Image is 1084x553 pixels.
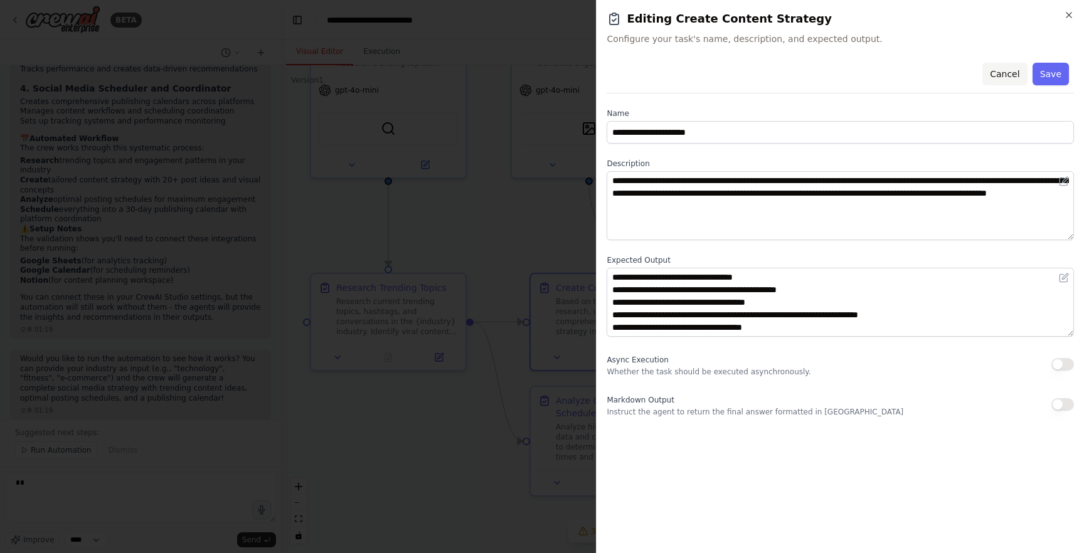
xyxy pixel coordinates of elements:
h2: Editing Create Content Strategy [607,10,1074,28]
button: Open in editor [1056,270,1071,285]
span: Async Execution [607,355,668,364]
span: Markdown Output [607,396,674,404]
button: Cancel [982,63,1027,85]
label: Expected Output [607,255,1074,265]
p: Instruct the agent to return the final answer formatted in [GEOGRAPHIC_DATA] [607,407,903,417]
p: Whether the task should be executed asynchronously. [607,367,810,377]
label: Description [607,159,1074,169]
span: Configure your task's name, description, and expected output. [607,33,1074,45]
button: Save [1033,63,1069,85]
label: Name [607,108,1074,118]
button: Open in editor [1056,174,1071,189]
